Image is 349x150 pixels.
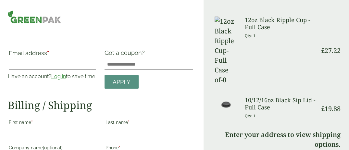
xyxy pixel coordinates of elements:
[8,10,61,23] img: GreenPak Supplies
[215,17,237,85] img: 12oz Black Ripple Cup-Full Case of-0
[321,46,341,55] bdi: 27.22
[245,17,316,31] h3: 12oz Black Ripple Cup - Full Case
[8,73,97,81] p: Have an account? to save time
[105,75,139,89] a: Apply
[128,120,130,125] abbr: required
[321,104,341,113] bdi: 19.88
[113,79,131,86] span: Apply
[31,120,33,125] abbr: required
[9,118,96,129] label: First name
[8,99,193,111] h2: Billing / Shipping
[47,50,49,56] abbr: required
[321,104,325,113] span: £
[321,46,325,55] span: £
[245,113,256,118] small: Qty: 1
[245,97,316,111] h3: 10/12/16oz Black Sip Lid - Full Case
[245,33,256,38] small: Qty: 1
[105,49,147,59] label: Got a coupon?
[51,73,66,80] a: Log in
[9,50,96,59] label: Email address
[106,118,193,129] label: Last name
